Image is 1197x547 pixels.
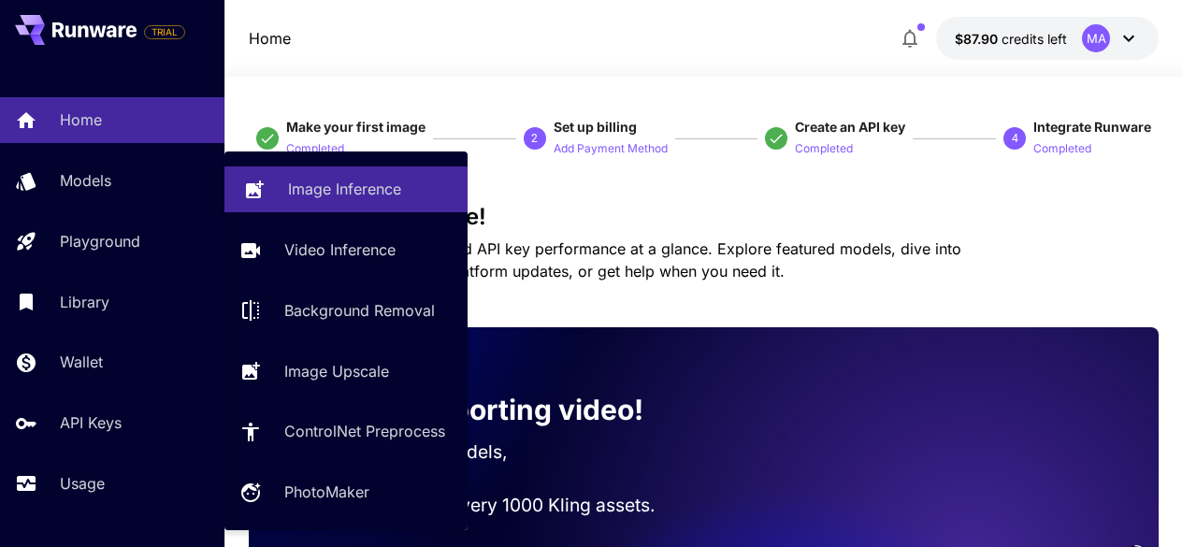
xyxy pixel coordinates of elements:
p: Video Inference [284,238,396,261]
span: Integrate Runware [1033,119,1151,135]
span: credits left [1002,31,1067,47]
p: Wallet [60,351,103,373]
p: Playground [60,230,140,252]
p: Image Upscale [284,360,389,382]
span: Set up billing [554,119,637,135]
div: MA [1082,24,1110,52]
a: Image Upscale [224,348,468,394]
p: Save up to $500 for every 1000 Kling assets. [279,492,674,519]
p: Home [60,108,102,131]
a: Video Inference [224,227,468,273]
p: Run the best video models, at much lower cost. [279,439,674,493]
nav: breadcrumb [249,27,291,50]
span: Make your first image [286,119,425,135]
p: Usage [60,472,105,495]
p: Completed [1033,140,1091,158]
p: Now supporting video! [331,389,643,431]
a: PhotoMaker [224,469,468,515]
p: Image Inference [288,178,401,200]
span: Create an API key [795,119,905,135]
p: API Keys [60,411,122,434]
h3: Welcome to Runware! [249,204,1160,230]
p: Completed [286,140,344,158]
span: $87.90 [955,31,1002,47]
a: ControlNet Preprocess [224,409,468,454]
a: Image Inference [224,166,468,212]
span: TRIAL [145,25,184,39]
p: Background Removal [284,299,435,322]
span: Check out your usage stats and API key performance at a glance. Explore featured models, dive int... [249,239,961,281]
p: PhotoMaker [284,481,369,503]
p: Completed [795,140,853,158]
p: Models [60,169,111,192]
p: ControlNet Preprocess [284,420,445,442]
p: Library [60,291,109,313]
p: 2 [531,130,538,147]
p: Home [249,27,291,50]
p: Add Payment Method [554,140,668,158]
a: Background Removal [224,288,468,334]
button: $87.89966 [936,17,1159,60]
p: 4 [1012,130,1018,147]
div: $87.89966 [955,29,1067,49]
span: Add your payment card to enable full platform functionality. [144,21,185,43]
